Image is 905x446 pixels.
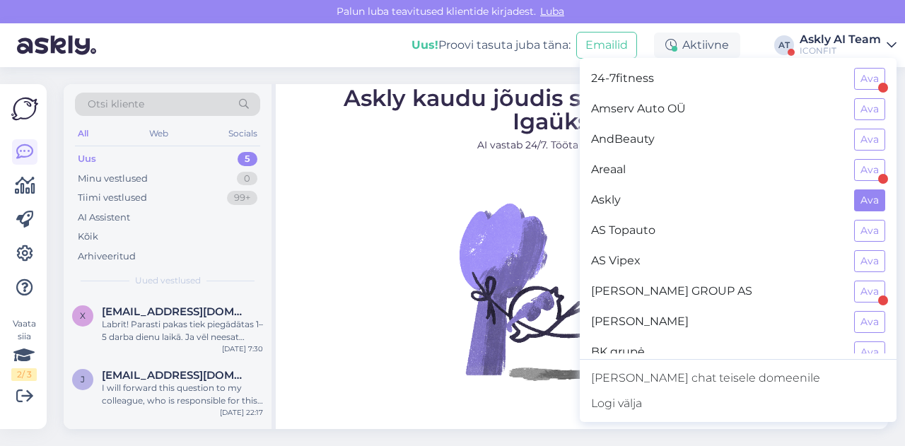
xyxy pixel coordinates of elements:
div: 99+ [227,191,257,205]
div: Aktiivne [654,33,740,58]
span: j [81,374,85,385]
div: 5 [238,152,257,166]
span: BK grupė [591,341,843,363]
div: Vaata siia [11,317,37,381]
div: Arhiveeritud [78,250,136,264]
img: Askly Logo [11,95,38,122]
a: Askly AI TeamICONFIT [800,34,897,57]
button: Ava [854,68,885,90]
button: Ava [854,250,885,272]
button: Ava [854,281,885,303]
a: [PERSON_NAME] chat teisele domeenile [580,365,897,391]
div: AI Assistent [78,211,130,225]
span: AS Topauto [591,220,843,242]
div: AT [774,35,794,55]
span: juritabo@gmail.com [102,369,249,382]
span: Otsi kliente [88,97,144,112]
span: xincis@inbox.lv [102,305,249,318]
span: [PERSON_NAME] GROUP AS [591,281,843,303]
p: AI vastab 24/7. Tööta nutikamalt juba täna. [344,137,820,152]
div: Labrīt! Parasti pakas tiek piegādātas 1–5 darba dienu laikā. Ja vēl neesat saņēmis izsekošanas sa... [102,318,263,344]
div: Tiimi vestlused [78,191,147,205]
div: Askly AI Team [800,34,881,45]
div: 0 [237,172,257,186]
div: [DATE] 7:30 [222,344,263,354]
button: Ava [854,189,885,211]
span: x [80,310,86,321]
div: Logi välja [580,391,897,416]
span: Luba [536,5,568,18]
span: AndBeauty [591,129,843,151]
button: Ava [854,129,885,151]
span: Areaal [591,159,843,181]
b: Uus! [411,38,438,52]
button: Ava [854,220,885,242]
button: Ava [854,311,885,333]
button: Ava [854,341,885,363]
span: 24-7fitness [591,68,843,90]
div: All [75,124,91,143]
button: Ava [854,159,885,181]
div: Uus [78,152,96,166]
div: [DATE] 22:17 [220,407,263,418]
div: Kõik [78,230,98,244]
span: Amserv Auto OÜ [591,98,843,120]
div: 2 / 3 [11,368,37,381]
span: Askly kaudu jõudis sinuni juba klienti. Igaüks loeb. [344,83,820,134]
div: Minu vestlused [78,172,148,186]
span: AS Vipex [591,250,843,272]
img: No Chat active [455,163,709,418]
span: [PERSON_NAME] [591,311,843,333]
span: Askly [591,189,843,211]
div: ICONFIT [800,45,881,57]
div: I will forward this question to my colleague, who is responsible for this. The reply will be here... [102,382,263,407]
div: Web [146,124,171,143]
span: Uued vestlused [135,274,201,287]
div: Socials [226,124,260,143]
button: Emailid [576,32,637,59]
button: Ava [854,98,885,120]
div: Proovi tasuta juba täna: [411,37,571,54]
